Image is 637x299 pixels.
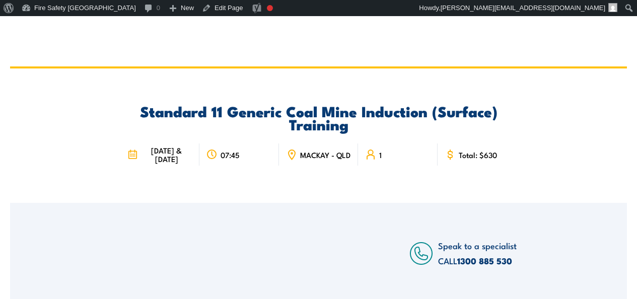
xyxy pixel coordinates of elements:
span: 07:45 [221,151,240,159]
a: 1300 885 530 [457,254,512,267]
span: [PERSON_NAME][EMAIL_ADDRESS][DOMAIN_NAME] [441,4,605,12]
h2: Standard 11 Generic Coal Mine Induction (Surface) Training [120,104,517,130]
div: Focus keyphrase not set [267,5,273,11]
span: Speak to a specialist CALL [438,239,517,267]
span: 1 [379,151,382,159]
span: MACKAY - QLD [300,151,350,159]
span: [DATE] & [DATE] [140,146,192,163]
span: Total: $630 [459,151,497,159]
